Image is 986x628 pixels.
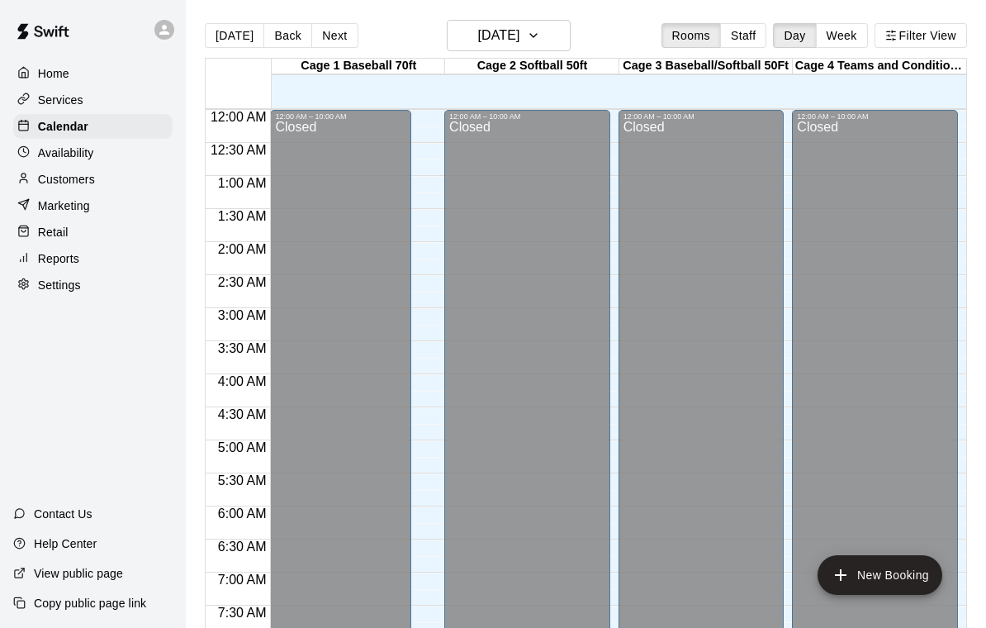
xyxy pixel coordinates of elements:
span: 7:00 AM [214,573,271,587]
div: Cage 2 Softball 50ft [445,59,619,74]
button: Back [263,23,312,48]
span: 2:00 AM [214,242,271,256]
p: Contact Us [34,506,92,522]
div: 12:00 AM – 10:00 AM [275,112,406,121]
button: Day [773,23,816,48]
span: 5:00 AM [214,440,271,454]
a: Settings [13,273,173,297]
p: Customers [38,171,95,188]
div: Cage 3 Baseball/Softball 50Ft [619,59,793,74]
button: add [818,555,942,595]
a: Calendar [13,114,173,139]
button: Staff [720,23,767,48]
span: 3:00 AM [214,308,271,322]
p: Help Center [34,535,97,552]
span: 3:30 AM [214,341,271,355]
p: View public page [34,565,123,582]
p: Services [38,92,83,108]
span: 1:00 AM [214,176,271,190]
button: Next [311,23,358,48]
span: 5:30 AM [214,473,271,488]
a: Services [13,88,173,112]
button: Filter View [875,23,967,48]
button: Rooms [661,23,721,48]
button: [DATE] [447,20,571,51]
span: 2:30 AM [214,275,271,289]
span: 12:30 AM [206,143,271,157]
p: Retail [38,224,69,240]
span: 4:30 AM [214,407,271,421]
div: 12:00 AM – 10:00 AM [623,112,780,121]
p: Availability [38,145,94,161]
a: Home [13,61,173,86]
p: Home [38,65,69,82]
p: Marketing [38,197,90,214]
span: 1:30 AM [214,209,271,223]
span: 6:30 AM [214,540,271,554]
a: Reports [13,246,173,271]
p: Copy public page link [34,595,146,611]
div: Cage 1 Baseball 70ft [272,59,445,74]
div: Cage 4 Teams and Condition Training [793,59,966,74]
a: Marketing [13,193,173,218]
p: Calendar [38,118,88,135]
button: Week [816,23,868,48]
h6: [DATE] [477,24,519,47]
a: Availability [13,140,173,165]
span: 12:00 AM [206,110,271,124]
a: Retail [13,220,173,245]
button: [DATE] [205,23,264,48]
span: 6:00 AM [214,507,271,521]
div: 12:00 AM – 10:00 AM [797,112,953,121]
p: Settings [38,277,81,293]
p: Reports [38,250,79,267]
span: 7:30 AM [214,606,271,620]
span: 4:00 AM [214,374,271,388]
div: 12:00 AM – 10:00 AM [449,112,605,121]
a: Customers [13,167,173,192]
